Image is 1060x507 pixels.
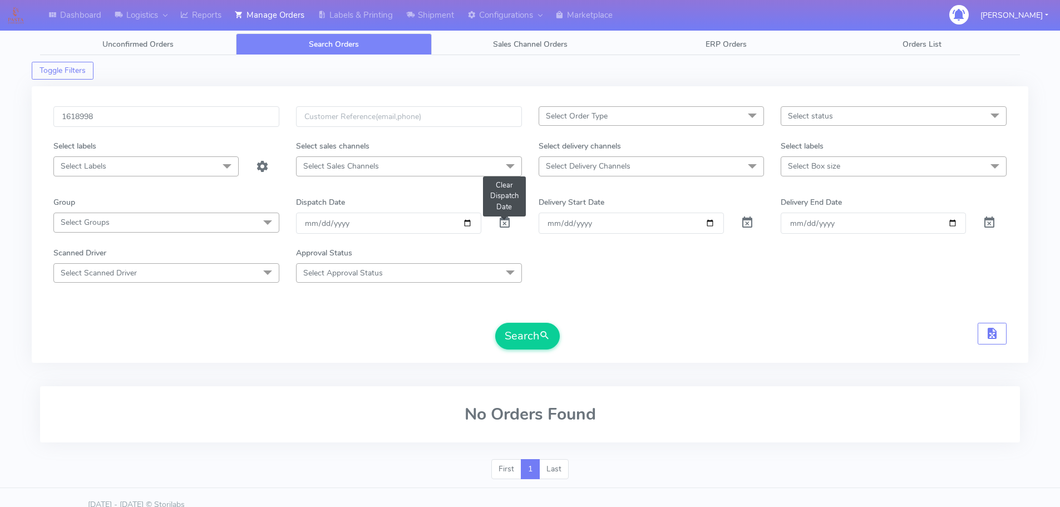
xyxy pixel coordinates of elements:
span: Select Scanned Driver [61,268,137,278]
input: Order Id [53,106,279,127]
span: Select Approval Status [303,268,383,278]
span: Select Groups [61,217,110,228]
button: Toggle Filters [32,62,93,80]
span: ERP Orders [706,39,747,50]
button: Search [495,323,560,350]
label: Select labels [53,140,96,152]
ul: Tabs [40,33,1020,55]
span: Search Orders [309,39,359,50]
label: Select labels [781,140,824,152]
span: Unconfirmed Orders [102,39,174,50]
span: Select status [788,111,833,121]
input: Customer Reference(email,phone) [296,106,522,127]
span: Sales Channel Orders [493,39,568,50]
h2: No Orders Found [53,405,1007,424]
button: [PERSON_NAME] [972,4,1057,27]
span: Orders List [903,39,941,50]
label: Select sales channels [296,140,369,152]
span: Select Labels [61,161,106,171]
span: Select Delivery Channels [546,161,630,171]
label: Dispatch Date [296,196,345,208]
label: Group [53,196,75,208]
label: Scanned Driver [53,247,106,259]
span: Select Order Type [546,111,608,121]
span: Select Sales Channels [303,161,379,171]
label: Select delivery channels [539,140,621,152]
label: Delivery Start Date [539,196,604,208]
span: Select Box size [788,161,840,171]
a: 1 [521,459,540,479]
label: Approval Status [296,247,352,259]
label: Delivery End Date [781,196,842,208]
